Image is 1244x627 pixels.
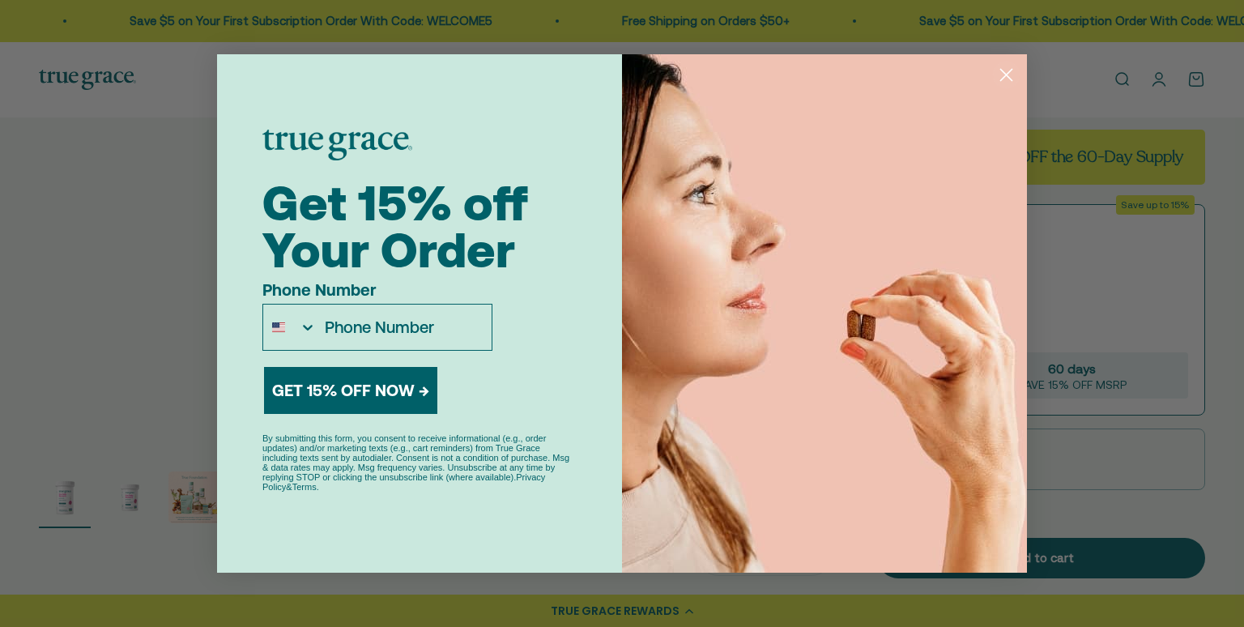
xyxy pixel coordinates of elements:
img: logo placeholder [262,130,412,160]
input: Phone Number [317,305,492,350]
img: 43605a6c-e687-496b-9994-e909f8c820d7.jpeg [622,54,1027,573]
span: Get 15% off Your Order [262,175,528,278]
label: Phone Number [262,280,492,304]
button: Search Countries [263,305,317,350]
a: Privacy Policy [262,472,545,492]
img: United States [272,321,285,334]
a: Terms [292,482,317,492]
button: GET 15% OFF NOW → [264,367,437,414]
p: By submitting this form, you consent to receive informational (e.g., order updates) and/or market... [262,433,577,492]
button: Close dialog [992,61,1020,89]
